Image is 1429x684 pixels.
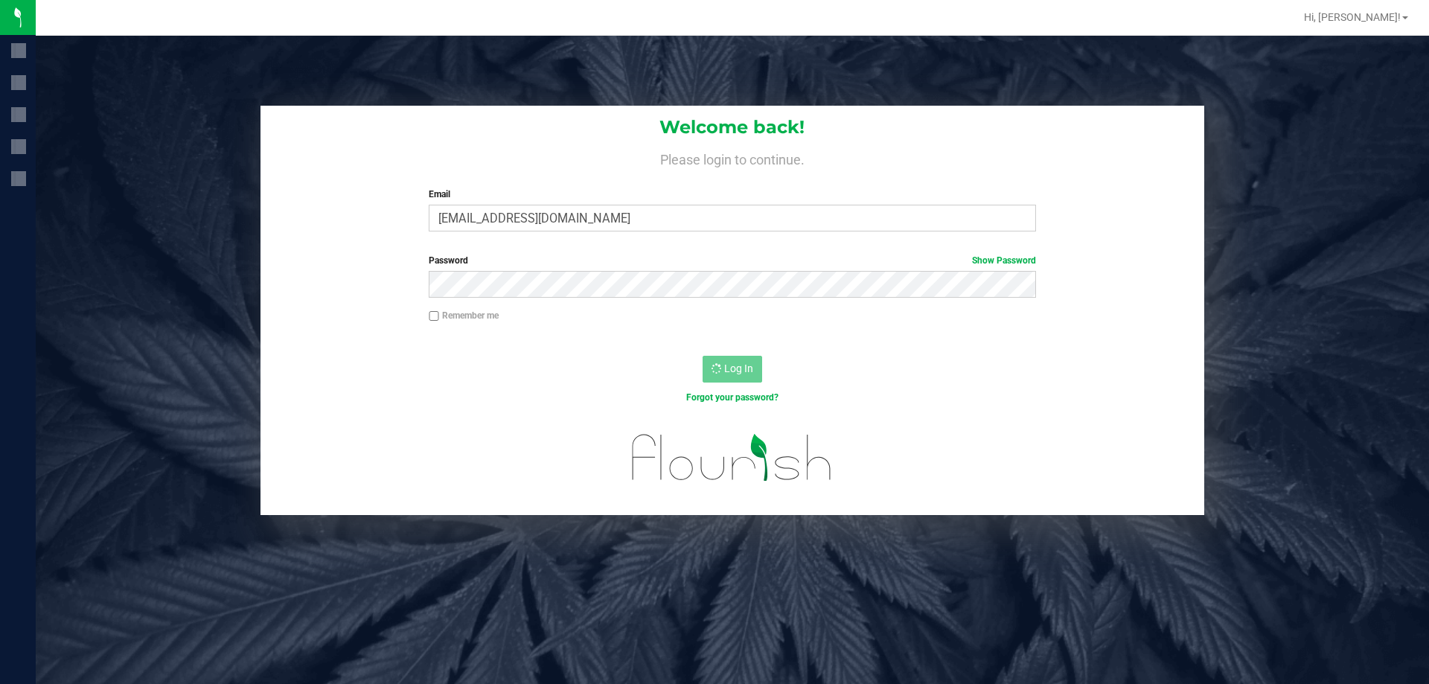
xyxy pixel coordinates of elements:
[429,309,499,322] label: Remember me
[260,118,1204,137] h1: Welcome back!
[1304,11,1401,23] span: Hi, [PERSON_NAME]!
[686,392,779,403] a: Forgot your password?
[724,362,753,374] span: Log In
[703,356,762,383] button: Log In
[429,311,439,322] input: Remember me
[429,188,1035,201] label: Email
[614,420,850,496] img: flourish_logo.svg
[260,149,1204,167] h4: Please login to continue.
[429,255,468,266] span: Password
[972,255,1036,266] a: Show Password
